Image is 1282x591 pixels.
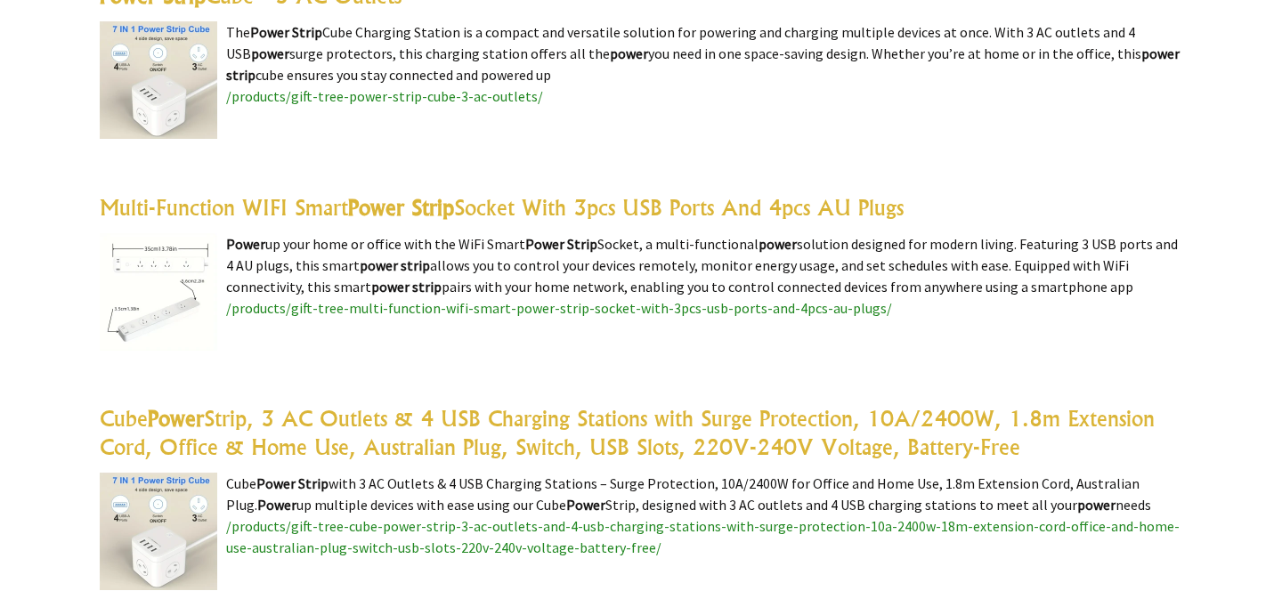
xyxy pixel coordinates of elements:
[250,23,322,41] highlight: Power Strip
[100,405,1155,460] a: CubePowerStrip, 3 AC Outlets & 4 USB Charging Stations with Surge Protection, 10A/2400W, 1.8m Ext...
[226,517,1180,556] a: /products/gift-tree-cube-power-strip-3-ac-outlets-and-4-usb-charging-stations-with-surge-protecti...
[348,194,454,221] highlight: Power Strip
[226,299,892,317] a: /products/gift-tree-multi-function-wifi-smart-power-strip-socket-with-3pcs-usb-ports-and-4pcs-au-...
[148,405,204,432] highlight: Power
[226,87,543,105] a: /products/gift-tree-power-strip-cube-3-ac-outlets/
[226,45,1180,84] highlight: power strip
[251,45,289,62] highlight: power
[371,278,442,295] highlight: power strip
[566,496,605,514] highlight: Power
[1077,496,1116,514] highlight: power
[360,256,430,274] highlight: power strip
[759,235,797,253] highlight: power
[100,21,217,139] img: Power Strip Cube - 3 AC Outlets
[100,194,904,221] a: Multi-Function WIFI SmartPower StripSocket With 3pcs USB Ports And 4pcs AU Plugs
[100,473,217,590] img: Cube Power Strip, 3 AC Outlets & 4 USB Charging Stations with Surge Protection, 10A/2400W, 1.8m E...
[256,474,329,492] highlight: Power Strip
[100,233,217,351] img: Multi-Function WIFI Smart Power Strip Socket With 3pcs USB Ports And 4pcs AU Plugs
[226,235,265,253] highlight: Power
[525,235,597,253] highlight: Power Strip
[610,45,648,62] highlight: power
[257,496,296,514] highlight: Power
